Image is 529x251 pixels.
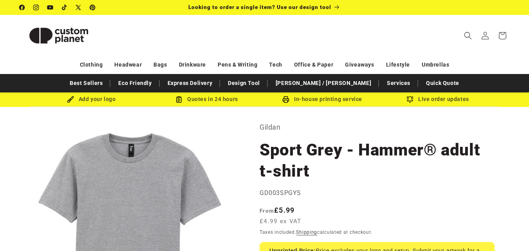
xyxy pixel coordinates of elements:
[265,94,380,104] div: In-house printing service
[153,58,167,72] a: Bags
[294,58,333,72] a: Office & Paper
[422,58,449,72] a: Umbrellas
[422,76,463,90] a: Quick Quote
[17,15,101,56] a: Custom Planet
[269,58,282,72] a: Tech
[179,58,206,72] a: Drinkware
[224,76,264,90] a: Design Tool
[260,189,301,197] span: GD003SPGYS
[164,76,217,90] a: Express Delivery
[66,76,107,90] a: Best Sellers
[272,76,375,90] a: [PERSON_NAME] / [PERSON_NAME]
[149,94,265,104] div: Quotes in 24 hours
[282,96,289,103] img: In-house printing
[114,76,155,90] a: Eco Friendly
[34,94,149,104] div: Add your logo
[260,206,295,214] strong: £5.99
[260,139,495,182] h1: Sport Grey - Hammer® adult t-shirt
[296,229,317,235] a: Shipping
[386,58,410,72] a: Lifestyle
[380,94,496,104] div: Live order updates
[260,217,302,226] span: £4.99 ex VAT
[459,27,477,44] summary: Search
[260,228,495,236] div: Taxes included. calculated at checkout.
[80,58,103,72] a: Clothing
[406,96,413,103] img: Order updates
[188,4,331,10] span: Looking to order a single item? Use our design tool
[260,208,274,214] span: From
[114,58,142,72] a: Headwear
[218,58,257,72] a: Pens & Writing
[383,76,414,90] a: Services
[67,96,74,103] img: Brush Icon
[20,18,98,53] img: Custom Planet
[260,121,495,134] p: Gildan
[175,96,182,103] img: Order Updates Icon
[345,58,374,72] a: Giveaways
